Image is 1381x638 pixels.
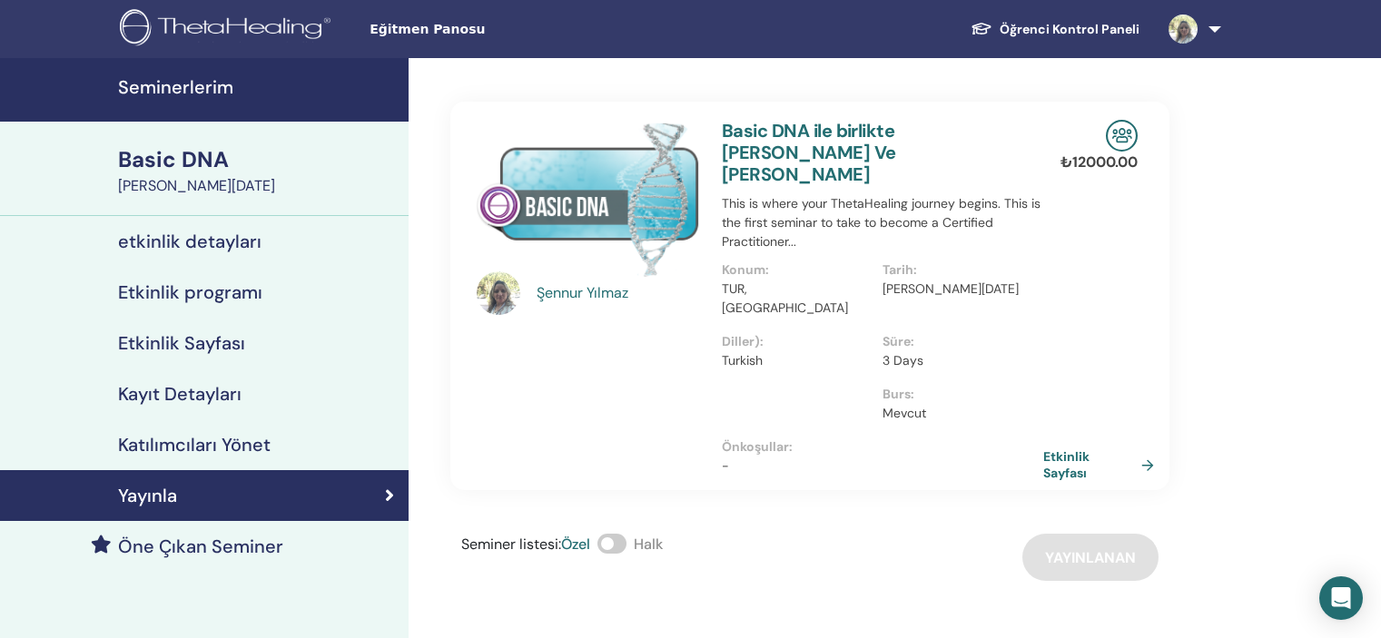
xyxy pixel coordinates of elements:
a: Basic DNA ile birlikte [PERSON_NAME] Ve [PERSON_NAME] [722,119,895,186]
span: Özel [561,535,590,554]
a: Öğrenci Kontrol Paneli [956,13,1154,46]
div: Basic DNA [118,144,398,175]
p: Turkish [722,351,872,370]
span: Halk [634,535,663,554]
img: In-Person Seminar [1106,120,1138,152]
p: Mevcut [883,404,1032,423]
h4: etkinlik detayları [118,231,261,252]
p: ₺ 12000.00 [1060,152,1138,173]
span: Eğitmen Panosu [370,20,642,39]
p: Tarih : [883,260,1032,280]
h4: Kayıt Detayları [118,383,242,405]
p: [PERSON_NAME][DATE] [883,280,1032,299]
p: Süre : [883,332,1032,351]
p: TUR, [GEOGRAPHIC_DATA] [722,280,872,318]
h4: Öne Çıkan Seminer [118,535,283,557]
span: Seminer listesi : [461,535,561,554]
h4: Etkinlik programı [118,281,262,303]
p: This is where your ThetaHealing journey begins. This is the first seminar to take to become a Cer... [722,194,1043,251]
a: Etkinlik Sayfası [1043,448,1161,481]
h4: Katılımcıları Yönet [118,434,271,456]
h4: Seminerlerim [118,76,398,98]
p: Konum : [722,260,872,280]
p: Burs : [883,385,1032,404]
p: Diller) : [722,332,872,351]
h4: Etkinlik Sayfası [118,332,245,354]
img: logo.png [120,9,337,50]
img: graduation-cap-white.svg [971,21,992,36]
p: 3 Days [883,351,1032,370]
img: default.jpg [1169,15,1198,44]
a: Basic DNA[PERSON_NAME][DATE] [107,144,409,197]
img: default.jpg [477,271,520,315]
h4: Yayınla [118,485,177,506]
a: Şennur Yılmaz [537,282,705,304]
div: Open Intercom Messenger [1319,576,1363,620]
p: - [722,456,1043,476]
img: Basic DNA [477,120,700,277]
p: Önkoşullar : [722,437,1043,456]
div: [PERSON_NAME][DATE] [118,175,398,197]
